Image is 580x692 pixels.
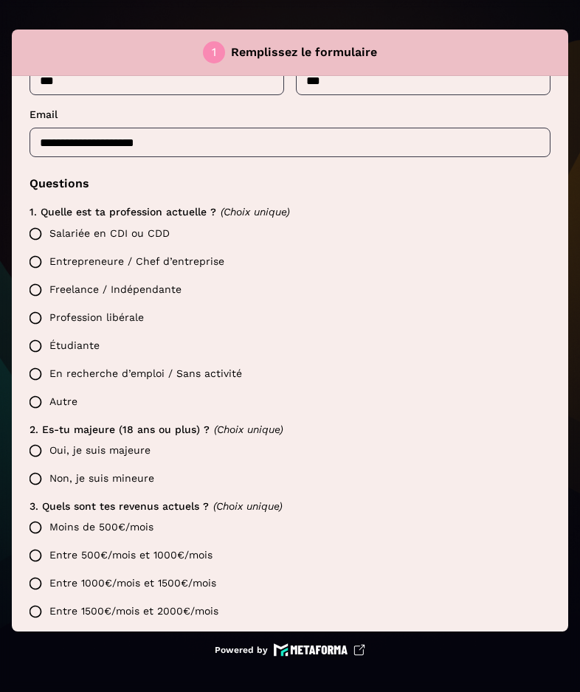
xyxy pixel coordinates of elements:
label: Étudiante [21,332,550,360]
span: (Choix unique) [213,500,283,512]
span: 2. Es-tu majeure (18 ans ou plus) ? [30,423,210,435]
span: (Choix unique) [214,423,283,435]
p: Remplissez le formulaire [231,44,377,61]
label: Profession libérale [21,304,550,332]
a: Powered by [215,643,365,657]
p: Questions [30,175,550,193]
label: Non, je suis mineure [21,465,550,493]
p: Powered by [215,644,268,656]
label: Autre [21,388,550,416]
span: (Choix unique) [221,206,290,218]
div: 1 [212,46,216,58]
span: 1. Quelle est ta profession actuelle ? [30,206,216,218]
label: Entre 1000€/mois et 1500€/mois [21,570,550,598]
label: Plus de 2000€/mois [21,626,550,654]
label: Freelance / Indépendante [21,276,550,304]
label: Oui, je suis majeure [21,437,550,465]
label: Entrepreneure / Chef d’entreprise [21,248,550,276]
label: Entre 1500€/mois et 2000€/mois [21,598,550,626]
label: En recherche d’emploi / Sans activité [21,360,550,388]
label: Entre 500€/mois et 1000€/mois [21,542,550,570]
span: Email [30,108,58,120]
span: 3. Quels sont tes revenus actuels ? [30,500,209,512]
label: Moins de 500€/mois [21,513,550,542]
label: Salariée en CDI ou CDD [21,220,550,248]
